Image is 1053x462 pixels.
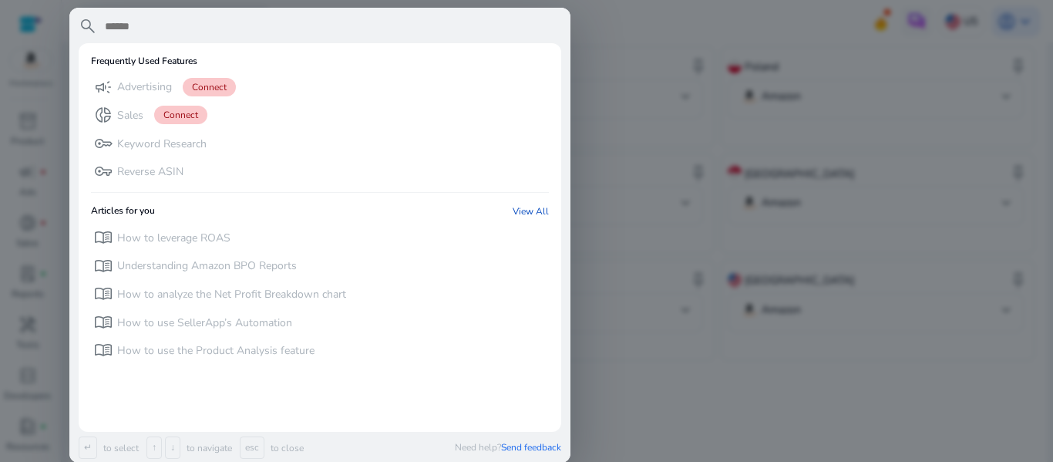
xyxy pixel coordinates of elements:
[455,441,561,454] p: Need help?
[100,442,139,454] p: to select
[117,108,143,123] p: Sales
[240,437,264,459] span: esc
[117,258,297,274] p: Understanding Amazon BPO Reports
[94,313,113,332] span: menu_book
[79,437,97,459] span: ↵
[117,137,207,152] p: Keyword Research
[94,257,113,275] span: menu_book
[183,442,232,454] p: to navigate
[79,17,97,35] span: search
[117,315,292,331] p: How to use SellerApp’s Automation
[94,78,113,96] span: campaign
[117,343,315,359] p: How to use the Product Analysis feature
[267,442,304,454] p: to close
[146,437,162,459] span: ↑
[91,205,155,218] h6: Articles for you
[94,106,113,124] span: donut_small
[94,228,113,247] span: menu_book
[117,79,172,95] p: Advertising
[183,78,236,96] span: Connect
[154,106,207,124] span: Connect
[94,162,113,180] span: vpn_key
[117,164,183,180] p: Reverse ASIN
[94,134,113,153] span: key
[91,56,197,66] h6: Frequently Used Features
[94,341,113,359] span: menu_book
[501,441,561,454] span: Send feedback
[513,205,549,218] a: View All
[117,231,230,246] p: How to leverage ROAS
[94,285,113,303] span: menu_book
[165,437,180,459] span: ↓
[117,287,346,302] p: How to analyze the Net Profit Breakdown chart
